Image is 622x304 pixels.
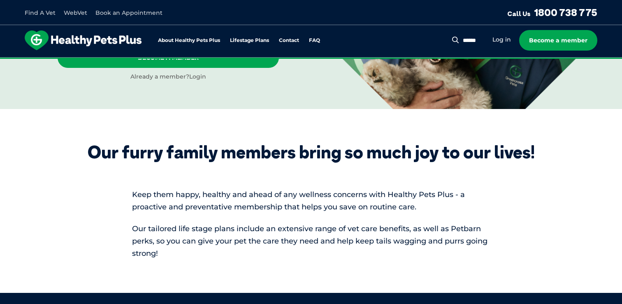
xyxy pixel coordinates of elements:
[25,30,142,50] img: hpp-logo
[88,142,535,162] div: Our furry family members bring so much joy to our lives!
[158,38,220,43] a: About Healthy Pets Plus
[309,38,320,43] a: FAQ
[492,36,511,44] a: Log in
[507,6,597,19] a: Call Us1800 738 775
[25,9,56,16] a: Find A Vet
[95,9,162,16] a: Book an Appointment
[519,30,597,51] a: Become a member
[507,9,531,18] span: Call Us
[64,9,87,16] a: WebVet
[279,38,299,43] a: Contact
[230,38,269,43] a: Lifestage Plans
[450,36,461,44] button: Search
[189,73,206,80] a: Login
[132,190,465,211] span: Keep them happy, healthy and ahead of any wellness concerns with Healthy Pets Plus - a proactive ...
[132,224,487,258] span: Our tailored life stage plans include an extensive range of vet care benefits, as well as Petbarn...
[58,73,279,81] div: Already a member?
[158,58,465,65] span: Proactive, preventative wellness program designed to keep your pet healthier and happier for longer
